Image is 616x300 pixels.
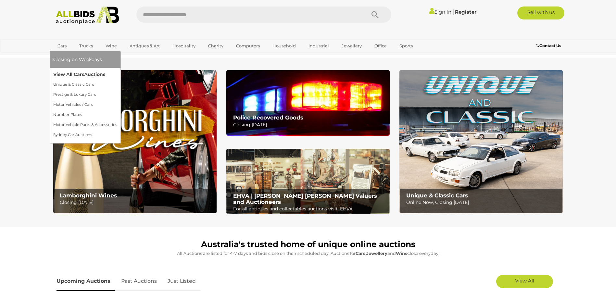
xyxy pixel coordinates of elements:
img: EHVA | Evans Hastings Valuers and Auctioneers [226,149,390,214]
a: Computers [232,41,264,51]
a: Register [455,9,476,15]
a: View All [496,275,553,288]
b: Police Recovered Goods [233,114,303,121]
a: Unique & Classic Cars Unique & Classic Cars Online Now, Closing [DATE] [399,70,563,213]
b: EHVA | [PERSON_NAME] [PERSON_NAME] Valuers and Auctioneers [233,193,377,205]
a: Sell with us [517,6,564,19]
strong: Jewellery [366,251,387,256]
strong: Cars [356,251,365,256]
span: | [452,8,454,15]
p: Closing [DATE] [60,198,213,206]
b: Contact Us [536,43,561,48]
a: Office [370,41,391,51]
a: Cars [53,41,71,51]
p: Closing [DATE] [233,121,386,129]
a: Past Auctions [116,272,162,291]
img: Unique & Classic Cars [399,70,563,213]
a: Household [268,41,300,51]
img: Police Recovered Goods [226,70,390,135]
p: All Auctions are listed for 4-7 days and bids close on their scheduled day. Auctions for , and cl... [57,250,560,257]
a: Just Listed [163,272,201,291]
b: Lamborghini Wines [60,192,117,199]
button: Search [359,6,391,23]
a: Lamborghini Wines Lamborghini Wines Closing [DATE] [53,70,217,213]
a: Police Recovered Goods Police Recovered Goods Closing [DATE] [226,70,390,135]
a: EHVA | Evans Hastings Valuers and Auctioneers EHVA | [PERSON_NAME] [PERSON_NAME] Valuers and Auct... [226,149,390,214]
a: Industrial [304,41,333,51]
p: Online Now, Closing [DATE] [406,198,559,206]
a: Upcoming Auctions [57,272,115,291]
a: Jewellery [337,41,366,51]
img: Allbids.com.au [52,6,123,24]
a: Charity [204,41,228,51]
p: For all antiques and collectables auctions visit: EHVA [233,205,386,213]
a: Antiques & Art [125,41,164,51]
img: Lamborghini Wines [53,70,217,213]
a: Sign In [429,9,451,15]
a: Contact Us [536,42,563,49]
b: Unique & Classic Cars [406,192,468,199]
h1: Australia's trusted home of unique online auctions [57,240,560,249]
a: Trucks [75,41,97,51]
a: Hospitality [168,41,200,51]
a: Wine [101,41,121,51]
span: View All [515,278,534,284]
a: Sports [395,41,417,51]
strong: Wine [396,251,408,256]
